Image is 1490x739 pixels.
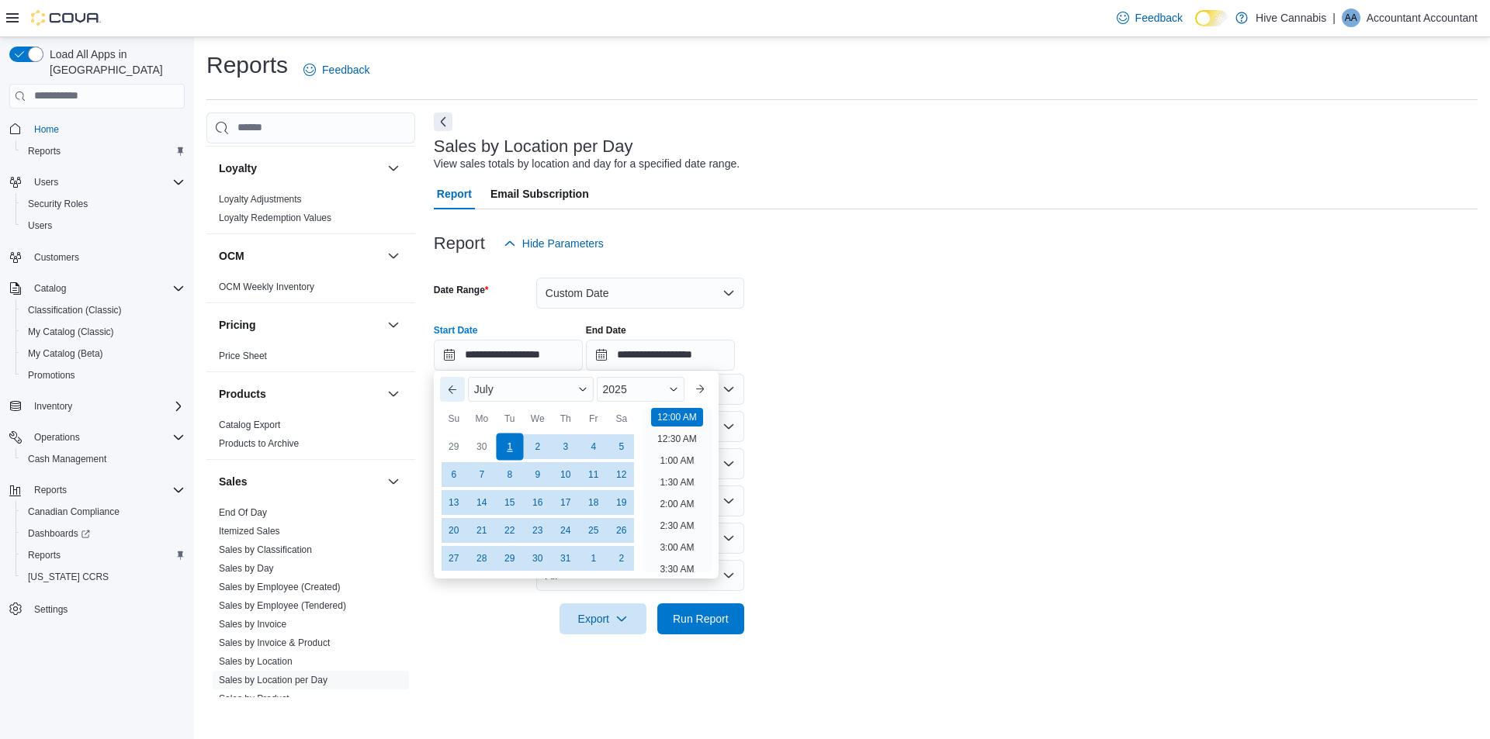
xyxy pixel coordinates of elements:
span: My Catalog (Classic) [28,326,114,338]
h3: Pricing [219,317,255,333]
a: Loyalty Redemption Values [219,212,331,223]
a: Reports [22,546,67,565]
input: Dark Mode [1195,10,1228,26]
a: Sales by Location [219,656,293,667]
span: Reports [28,145,61,157]
button: Operations [28,428,86,447]
span: Catalog Export [219,419,280,431]
button: Open list of options [722,420,735,433]
button: Products [384,385,403,403]
li: 1:30 AM [653,473,700,492]
div: day-17 [553,490,578,515]
div: day-21 [470,518,494,543]
a: Catalog Export [219,420,280,430]
a: Dashboards [22,524,96,543]
span: Reports [28,481,185,499]
div: View sales totals by location and day for a specified date range. [434,156,740,172]
button: Inventory [28,397,78,416]
a: Products to Archive [219,438,299,449]
div: Sa [609,406,634,431]
button: Inventory [3,395,191,417]
span: End Of Day [219,506,267,519]
li: 12:00 AM [651,408,703,426]
a: [US_STATE] CCRS [22,568,115,586]
span: Sales by Day [219,562,274,575]
div: Su [442,406,466,431]
span: Itemized Sales [219,525,280,537]
button: Canadian Compliance [16,501,191,523]
a: Feedback [1111,2,1189,33]
li: 3:00 AM [653,538,700,557]
div: Button. Open the month selector. July is currently selected. [468,377,594,402]
button: Hide Parameters [497,228,610,259]
span: Sales by Employee (Tendered) [219,599,346,612]
li: 12:30 AM [651,430,703,448]
a: Sales by Employee (Created) [219,582,341,592]
div: day-26 [609,518,634,543]
div: day-29 [497,546,522,571]
a: Dashboards [16,523,191,544]
input: Press the down key to enter a popover containing a calendar. Press the escape key to close the po... [434,340,583,371]
span: 2025 [603,383,627,395]
span: Sales by Location per Day [219,674,327,686]
button: Run Report [657,603,744,634]
span: Canadian Compliance [22,502,185,521]
h3: Sales [219,474,248,489]
a: Sales by Product [219,693,289,704]
button: Classification (Classic) [16,299,191,321]
button: [US_STATE] CCRS [16,566,191,588]
span: Settings [28,599,185,618]
a: My Catalog (Classic) [22,323,120,341]
a: Sales by Employee (Tendered) [219,600,346,611]
span: Canadian Compliance [28,506,120,518]
span: Email Subscription [490,178,589,209]
button: Settings [3,597,191,620]
div: day-29 [442,434,466,459]
span: Operations [34,431,80,444]
h3: Loyalty [219,161,257,176]
div: day-25 [581,518,606,543]
span: AA [1345,9,1357,27]
div: day-10 [553,462,578,487]
div: July, 2025 [440,433,636,572]
div: day-12 [609,462,634,487]
div: day-14 [470,490,494,515]
span: Catalog [34,282,66,295]
span: Users [28,173,185,192]
span: Dark Mode [1195,26,1196,27]
button: Customers [3,246,191,268]
span: July [474,383,494,395]
span: Hide Parameters [522,236,604,251]
input: Press the down key to open a popover containing a calendar. [586,340,735,371]
a: Sales by Invoice & Product [219,637,330,648]
button: Loyalty [384,159,403,178]
div: day-9 [525,462,550,487]
span: Loyalty Redemption Values [219,212,331,224]
span: Sales by Location [219,655,293,668]
button: OCM [219,248,381,264]
button: Previous Month [440,377,465,402]
button: Pricing [384,316,403,334]
span: My Catalog (Classic) [22,323,185,341]
span: Products to Archive [219,437,299,450]
span: Cash Management [28,453,106,465]
div: day-6 [442,462,466,487]
a: Classification (Classic) [22,301,128,319]
a: Reports [22,142,67,161]
button: Catalog [28,279,72,298]
div: Pricing [206,347,415,371]
span: Customers [28,247,185,267]
li: 1:00 AM [653,451,700,470]
a: Cash Management [22,450,113,468]
span: Dashboards [28,527,90,540]
span: Export [569,603,637,634]
div: day-2 [525,434,550,459]
button: Export [560,603,646,634]
a: Canadian Compliance [22,502,126,521]
button: Promotions [16,364,191,386]
button: My Catalog (Beta) [16,343,191,364]
span: Security Roles [28,198,88,210]
span: [US_STATE] CCRS [28,571,109,583]
h3: Products [219,386,266,402]
a: Promotions [22,366,81,385]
